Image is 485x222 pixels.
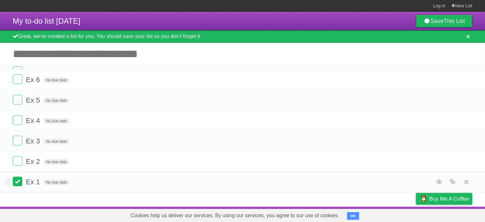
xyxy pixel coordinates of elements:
label: Done [13,95,22,104]
span: Buy me a coffee [429,193,469,204]
a: Privacy [408,208,424,220]
span: Ex 3 [26,137,41,145]
span: My to-do list [DATE] [13,17,80,25]
span: Ex 5 [26,96,41,104]
button: OK [347,212,359,220]
span: Ex 6 [26,76,41,84]
label: Done [13,74,22,84]
img: Buy me a coffee [419,193,428,204]
a: About [331,208,344,220]
span: Ex 2 [26,157,41,165]
span: Ex 7 [26,68,41,76]
span: No due date [43,77,69,83]
label: Done [13,156,22,166]
span: No due date [43,159,69,165]
label: Done [13,136,22,145]
a: Terms [386,208,400,220]
a: Buy me a coffee [416,193,472,205]
span: No due date [43,139,69,144]
a: SaveThis List [416,15,472,27]
span: No due date [43,98,69,103]
b: This List [444,18,465,24]
span: Ex 1 [26,178,41,186]
a: Developers [352,208,378,220]
label: Star task [433,177,445,187]
label: Done [13,66,22,76]
span: No due date [43,118,69,124]
a: Suggest a feature [432,208,472,220]
span: Ex 4 [26,117,41,125]
span: No due date [43,180,69,185]
label: Done [13,177,22,186]
span: Cookies help us deliver our services. By using our services, you agree to our use of cookies. [124,209,346,222]
label: Done [13,115,22,125]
